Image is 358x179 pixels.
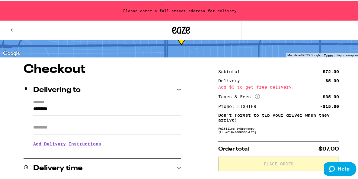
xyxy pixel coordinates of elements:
[2,48,21,56] img: Google
[24,62,181,74] h1: Checkout
[318,145,339,151] span: $97.00
[218,68,244,73] div: Subtotal
[33,136,181,150] h3: Add Delivery Instructions
[218,84,339,88] div: Add $3 to get free delivery!
[323,93,339,98] div: $35.00
[218,77,244,82] div: Delivery
[264,161,294,165] span: Place Order
[324,161,356,176] iframe: Opens a widget where you can find more information
[33,164,83,171] h2: Delivery time
[218,125,339,133] div: Fulfilled by Growcery (Lic# C10-0000336-LIC )
[287,52,320,56] span: Map data ©2025 Google
[218,155,339,170] button: Place Order
[325,77,339,82] div: $5.00
[218,103,261,107] div: Promo: LIGHTER
[323,68,339,73] div: $72.00
[324,52,333,56] a: Terms
[218,93,260,98] div: Taxes & Fees
[2,48,21,56] a: Open this area in Google Maps (opens a new window)
[218,145,249,151] span: Order total
[218,112,339,121] p: Don't forget to tip your driver when they arrive!
[33,150,181,155] p: We'll contact you at [PHONE_NUMBER] when we arrive
[33,85,81,93] h2: Delivering to
[320,103,339,107] div: -$15.00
